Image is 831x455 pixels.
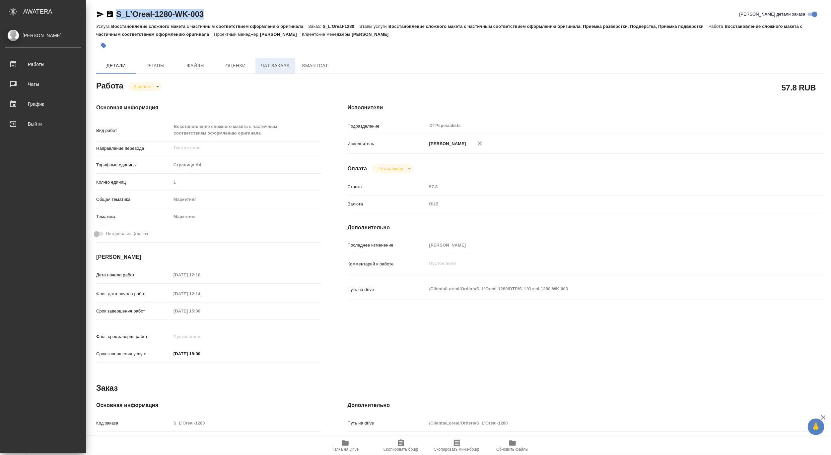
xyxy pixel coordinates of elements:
p: Срок завершения услуги [96,351,171,357]
h4: Основная информация [96,401,321,409]
div: RUB [427,199,784,210]
input: Пустое поле [171,306,229,316]
input: Пустое поле [171,332,229,341]
div: В работе [372,164,413,173]
p: Тарифные единицы [96,162,171,168]
span: Этапы [140,62,172,70]
p: Исполнитель [348,141,427,147]
p: Восстановление сложного макета с частичным соответствием оформлению оригинала [111,24,308,29]
p: Этапы услуги [359,24,388,29]
p: Путь на drive [348,420,427,427]
span: Обновить файлы [496,447,528,452]
p: Кол-во единиц [96,179,171,186]
p: [PERSON_NAME] [352,32,394,37]
button: В работе [132,84,154,89]
p: Клиентские менеджеры [302,32,352,37]
a: Работы [2,56,85,73]
input: Пустое поле [171,177,321,187]
div: Маркетинг [171,211,321,222]
div: График [5,99,81,109]
p: [PERSON_NAME] [260,32,302,37]
p: S_L’Oreal-1280 [323,24,359,29]
p: Факт. срок заверш. работ [96,333,171,340]
span: Нотариальный заказ [106,231,148,237]
p: Путь на drive [348,286,427,293]
p: Код заказа [96,420,171,427]
span: Детали [100,62,132,70]
p: [PERSON_NAME] [427,141,466,147]
span: Чат заказа [259,62,291,70]
h4: Исполнители [348,104,824,112]
input: Пустое поле [171,289,229,299]
input: Пустое поле [427,435,784,445]
button: Скопировать ссылку [106,10,114,18]
input: Пустое поле [171,418,321,428]
span: Папка на Drive [332,447,359,452]
input: Пустое поле [171,270,229,280]
p: Заказ: [309,24,323,29]
button: Скопировать мини-бриф [429,436,485,455]
div: Маркетинг [171,194,321,205]
div: [PERSON_NAME] [5,32,81,39]
p: Тематика [96,213,171,220]
div: В работе [128,82,162,91]
span: SmartCat [299,62,331,70]
h4: Дополнительно [348,401,824,409]
a: Чаты [2,76,85,92]
div: Страница А4 [171,159,321,171]
textarea: /Clients/Loreal/Orders/S_L’Oreal-1280/DTP/S_L’Oreal-1280-WK-003 [427,283,784,295]
div: Работы [5,59,81,69]
button: Папка на Drive [317,436,373,455]
p: Подразделение [348,123,427,130]
p: Ставка [348,184,427,190]
a: График [2,96,85,112]
h2: 57.8 RUB [782,82,816,93]
p: Комментарий к работе [348,261,427,267]
div: Чаты [5,79,81,89]
input: Пустое поле [173,144,306,152]
p: Работа [709,24,725,29]
button: Добавить тэг [96,38,111,53]
button: Обновить файлы [485,436,540,455]
h4: [PERSON_NAME] [96,253,321,261]
button: Скопировать ссылку для ЯМессенджера [96,10,104,18]
div: AWATERA [23,5,86,18]
h4: Дополнительно [348,224,824,232]
a: S_L’Oreal-1280-WK-003 [116,10,204,19]
span: Оценки [220,62,251,70]
h2: Заказ [96,383,118,393]
h2: Работа [96,79,123,91]
span: Скопировать бриф [383,447,418,452]
p: Проектный менеджер [214,32,260,37]
p: Вид работ [96,127,171,134]
p: Дата начала работ [96,272,171,278]
p: Срок завершения работ [96,308,171,314]
input: Пустое поле [171,435,321,445]
button: 🙏 [808,419,824,435]
input: ✎ Введи что-нибудь [171,349,229,359]
h4: Оплата [348,165,367,173]
button: Не оплачена [376,166,405,172]
button: Скопировать бриф [373,436,429,455]
span: [PERSON_NAME] детали заказа [739,11,805,18]
span: Файлы [180,62,212,70]
p: Факт. дата начала работ [96,291,171,297]
p: Услуга [96,24,111,29]
input: Пустое поле [427,182,784,192]
span: 🙏 [810,420,822,434]
span: Скопировать мини-бриф [434,447,479,452]
p: Последнее изменение [348,242,427,249]
p: Восстановление сложного макета с частичным соответствием оформлению оригинала, Приемка разверстки... [388,24,709,29]
p: Направление перевода [96,145,171,152]
input: Пустое поле [427,240,784,250]
h4: Основная информация [96,104,321,112]
div: Выйти [5,119,81,129]
p: Валюта [348,201,427,207]
input: Пустое поле [427,418,784,428]
a: Выйти [2,116,85,132]
p: Общая тематика [96,196,171,203]
button: Удалить исполнителя [473,136,487,151]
